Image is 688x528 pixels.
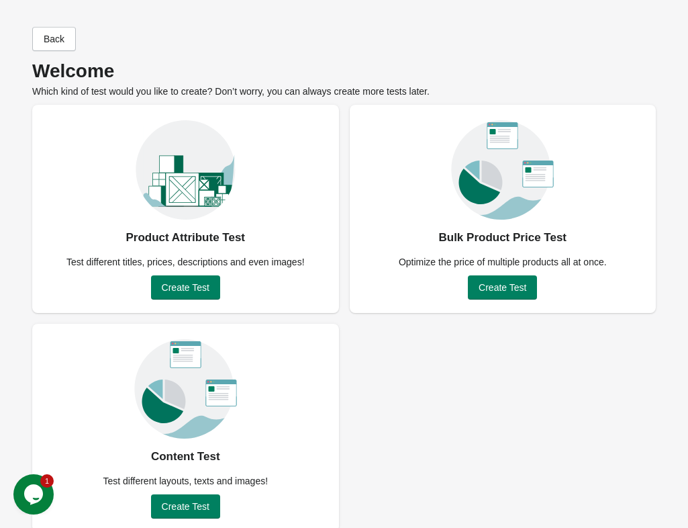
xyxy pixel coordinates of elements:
[32,64,656,78] p: Welcome
[162,501,209,512] span: Create Test
[151,446,220,468] div: Content Test
[479,282,526,293] span: Create Test
[44,34,64,44] span: Back
[58,255,313,269] div: Test different titles, prices, descriptions and even images!
[162,282,209,293] span: Create Test
[151,494,220,519] button: Create Test
[126,227,245,249] div: Product Attribute Test
[32,27,76,51] button: Back
[151,275,220,300] button: Create Test
[391,255,615,269] div: Optimize the price of multiple products all at once.
[95,474,276,488] div: Test different layouts, texts and images!
[468,275,537,300] button: Create Test
[13,474,56,515] iframe: chat widget
[32,64,656,98] div: Which kind of test would you like to create? Don’t worry, you can always create more tests later.
[438,227,567,249] div: Bulk Product Price Test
